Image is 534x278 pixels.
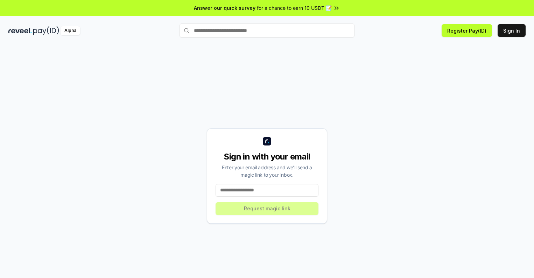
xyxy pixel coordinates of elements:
img: pay_id [33,26,59,35]
div: Alpha [61,26,80,35]
span: Answer our quick survey [194,4,255,12]
div: Enter your email address and we’ll send a magic link to your inbox. [216,164,318,178]
button: Sign In [498,24,526,37]
img: reveel_dark [8,26,32,35]
button: Register Pay(ID) [442,24,492,37]
div: Sign in with your email [216,151,318,162]
span: for a chance to earn 10 USDT 📝 [257,4,332,12]
img: logo_small [263,137,271,145]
